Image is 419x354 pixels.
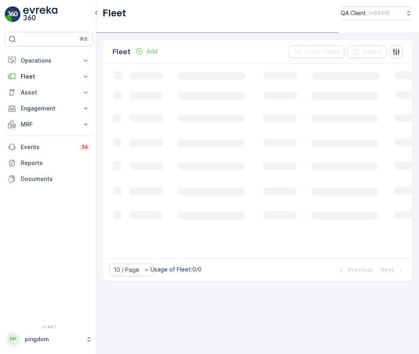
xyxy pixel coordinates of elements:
[5,171,93,187] a: Documents
[21,73,77,81] p: Fleet
[341,9,366,17] p: QA Client
[5,6,21,22] img: logo
[348,266,373,274] p: Previous
[381,266,394,274] p: Next
[113,46,130,57] p: Fleet
[79,36,87,42] p: ⌘B
[21,175,90,183] p: Documents
[25,335,82,343] p: pingdom
[5,85,93,100] button: Asset
[23,6,57,22] img: logo_light-DOdMpM7g.png
[305,48,340,56] p: Clear Filters
[21,104,77,112] p: Engagement
[5,155,93,171] a: Reports
[380,265,406,275] button: Next
[5,331,93,348] button: PPpingdom
[5,69,93,85] button: Fleet
[348,45,387,58] button: Export
[5,53,93,69] button: Operations
[21,57,77,65] p: Operations
[21,88,77,96] p: Asset
[341,6,413,20] button: QA Client(+03:00)
[21,120,77,128] p: MRF
[364,48,382,56] p: Export
[336,265,374,275] button: Previous
[146,47,158,55] p: Add
[5,139,93,155] a: Events34
[5,100,93,116] button: Engagement
[7,333,20,346] div: PP
[369,10,389,16] p: ( +03:00 )
[5,324,93,329] span: v 1.48.1
[132,47,161,56] button: Add
[289,45,344,58] button: Clear Filters
[5,116,93,132] button: MRF
[21,159,90,167] p: Reports
[81,144,88,150] p: 34
[21,143,75,151] p: Events
[150,265,202,273] p: Usage of Fleet : 0/0
[103,7,126,20] p: Fleet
